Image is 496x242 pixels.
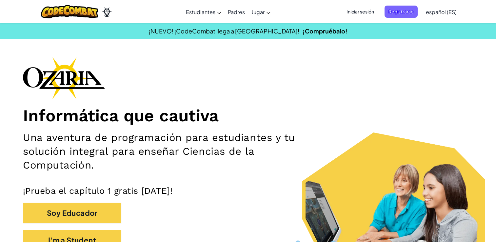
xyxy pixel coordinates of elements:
button: Registrarse [385,6,418,18]
p: ¡Prueba el capítulo 1 gratis [DATE]! [23,185,473,196]
button: Iniciar sesión [343,6,378,18]
span: ¡NUEVO! ¡CodeCombat llega a [GEOGRAPHIC_DATA]! [149,27,299,35]
a: Estudiantes [183,3,225,21]
span: español (ES) [426,9,457,15]
a: ¡Compruébalo! [303,27,347,35]
h2: Una aventura de programación para estudiantes y tu solución integral para enseñar Ciencias de la ... [23,131,325,172]
img: Ozaria branding logo [23,57,105,99]
span: Estudiantes [186,9,215,15]
span: Jugar [251,9,265,15]
a: Padres [225,3,248,21]
button: Soy Educador [23,203,121,223]
a: Jugar [248,3,274,21]
img: CodeCombat logo [41,5,98,18]
img: Ozaria [102,7,112,17]
a: español (ES) [423,3,460,21]
h1: Informática que cautiva [23,106,473,126]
